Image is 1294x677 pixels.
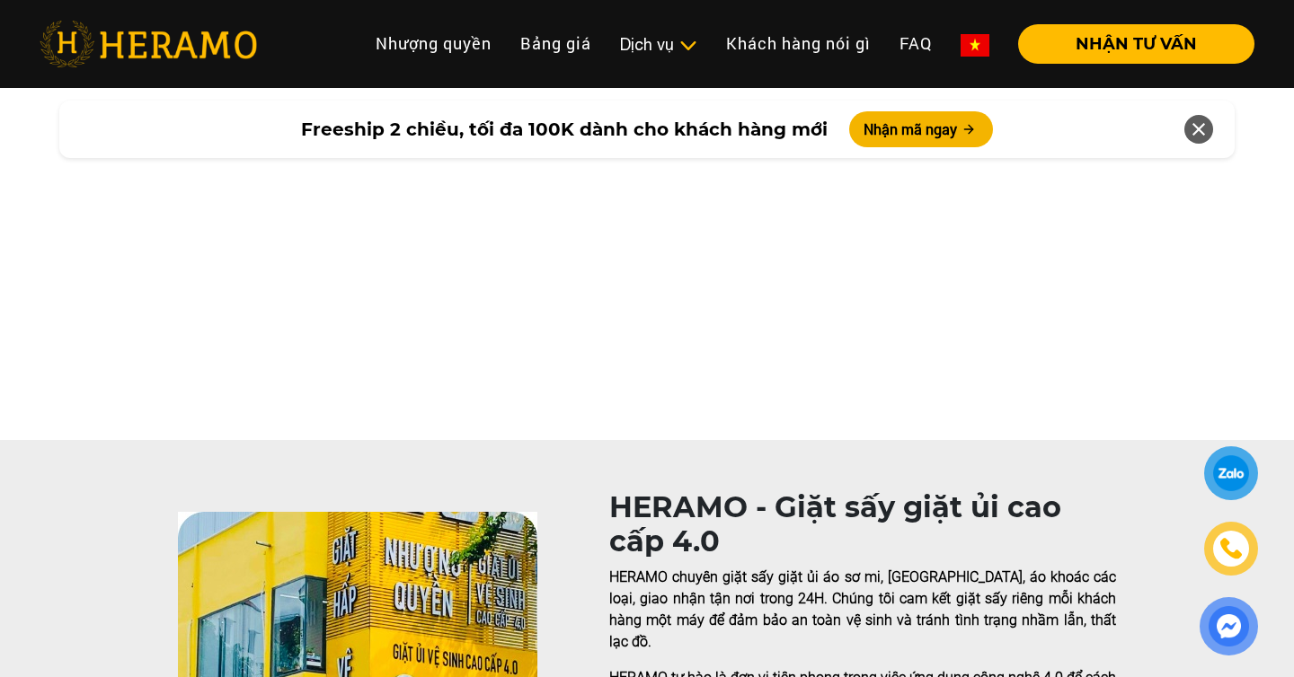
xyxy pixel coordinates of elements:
button: NHẬN TƯ VẤN [1018,24,1254,64]
img: heramo-logo.png [40,21,257,67]
a: Nhượng quyền [361,24,506,63]
a: Khách hàng nói gì [712,24,885,63]
a: Bảng giá [506,24,606,63]
a: phone-icon [1207,524,1255,573]
div: Dịch vụ [620,32,697,57]
h1: HERAMO - Giặt sấy giặt ủi cao cấp 4.0 [609,490,1116,559]
a: NHẬN TƯ VẤN [1004,36,1254,52]
button: Nhận mã ngay [849,111,993,147]
img: vn-flag.png [961,34,989,57]
p: HERAMO chuyên giặt sấy giặt ủi áo sơ mi, [GEOGRAPHIC_DATA], áo khoác các loại, giao nhận tận nơi ... [609,567,1116,653]
a: FAQ [885,24,946,63]
span: Freeship 2 chiều, tối đa 100K dành cho khách hàng mới [301,116,828,143]
img: phone-icon [1219,537,1243,560]
img: subToggleIcon [678,37,697,55]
